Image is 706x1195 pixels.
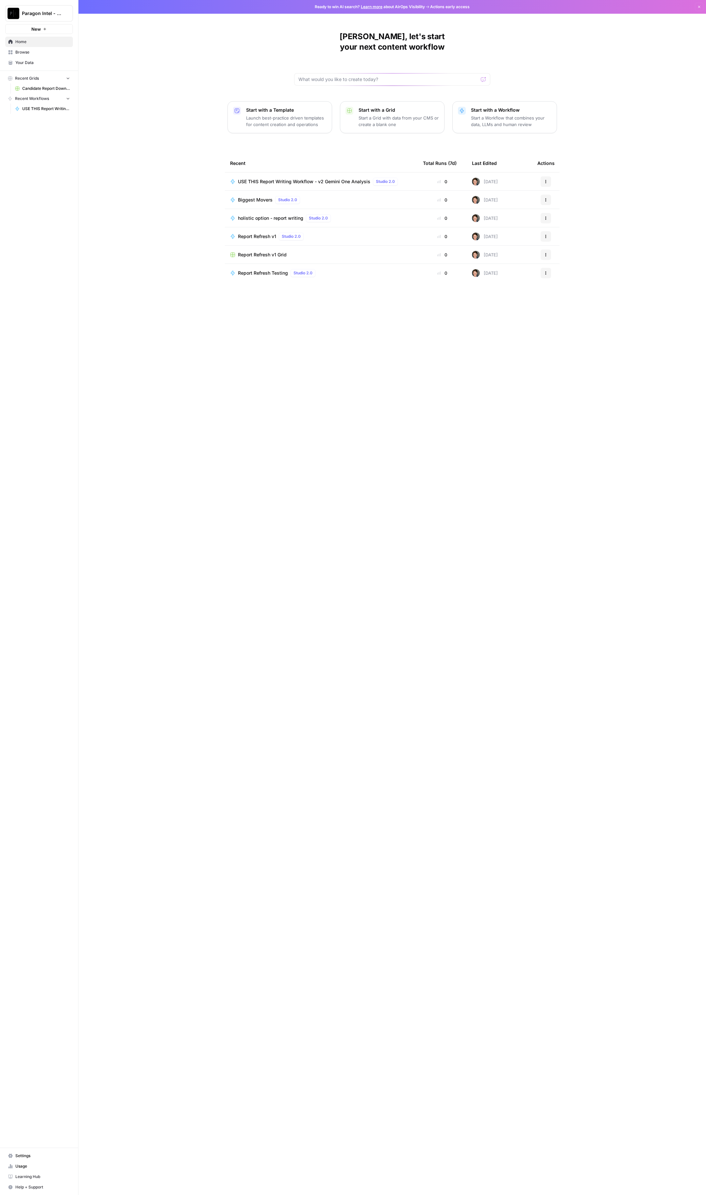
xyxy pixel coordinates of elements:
[472,214,480,222] img: qw00ik6ez51o8uf7vgx83yxyzow9
[282,234,301,239] span: Studio 2.0
[309,215,328,221] span: Studio 2.0
[472,178,480,186] img: qw00ik6ez51o8uf7vgx83yxyzow9
[472,196,480,204] img: qw00ik6ez51o8uf7vgx83yxyzow9
[472,269,498,277] div: [DATE]
[472,178,498,186] div: [DATE]
[246,115,327,128] p: Launch best-practice driven templates for content creation and operations
[294,31,490,52] h1: [PERSON_NAME], let's start your next content workflow
[537,154,555,172] div: Actions
[5,5,73,22] button: Workspace: Paragon Intel - Bill / Ty / Colby R&D
[12,104,73,114] a: USE THIS Report Writing Workflow - v2 Gemini One Analysis
[472,233,498,240] div: [DATE]
[5,37,73,47] a: Home
[230,233,412,240] a: Report Refresh v1Studio 2.0
[452,101,557,133] button: Start with a WorkflowStart a Workflow that combines your data, LLMs and human review
[12,83,73,94] a: Candidate Report Download Sheet
[472,233,480,240] img: qw00ik6ez51o8uf7vgx83yxyzow9
[5,1161,73,1171] a: Usage
[15,1153,70,1159] span: Settings
[5,1151,73,1161] a: Settings
[230,154,412,172] div: Recent
[238,233,276,240] span: Report Refresh v1
[22,10,61,17] span: Paragon Intel - Bill / Ty / [PERSON_NAME] R&D
[423,270,462,276] div: 0
[238,251,287,258] span: Report Refresh v1 Grid
[15,1163,70,1169] span: Usage
[230,178,412,186] a: USE THIS Report Writing Workflow - v2 Gemini One AnalysisStudio 2.0
[298,76,478,83] input: What would you like to create today?
[472,196,498,204] div: [DATE]
[5,57,73,68] a: Your Data
[423,233,462,240] div: 0
[5,1171,73,1182] a: Learning Hub
[15,39,70,45] span: Home
[5,47,73,57] a: Browse
[423,215,462,221] div: 0
[359,115,439,128] p: Start a Grid with data from your CMS or create a blank one
[430,4,470,10] span: Actions early access
[5,24,73,34] button: New
[238,270,288,276] span: Report Refresh Testing
[230,196,412,204] a: Biggest MoversStudio 2.0
[471,115,551,128] p: Start a Workflow that combines your data, LLMs and human review
[359,107,439,113] p: Start with a Grid
[472,251,498,259] div: [DATE]
[31,26,41,32] span: New
[22,106,70,112] span: USE THIS Report Writing Workflow - v2 Gemini One Analysis
[472,269,480,277] img: qw00ik6ez51o8uf7vgx83yxyzow9
[471,107,551,113] p: Start with a Workflow
[423,197,462,203] div: 0
[278,197,297,203] span: Studio 2.0
[315,4,425,10] span: Ready to win AI search? about AirOps Visibility
[227,101,332,133] button: Start with a TemplateLaunch best-practice driven templates for content creation and operations
[423,154,457,172] div: Total Runs (7d)
[294,270,312,276] span: Studio 2.0
[15,49,70,55] span: Browse
[230,251,412,258] a: Report Refresh v1 Grid
[8,8,19,19] img: Paragon Intel - Bill / Ty / Colby R&D Logo
[5,1182,73,1192] button: Help + Support
[472,251,480,259] img: qw00ik6ez51o8uf7vgx83yxyzow9
[15,1184,70,1190] span: Help + Support
[472,214,498,222] div: [DATE]
[340,101,445,133] button: Start with a GridStart a Grid with data from your CMS or create a blank one
[423,251,462,258] div: 0
[376,179,395,185] span: Studio 2.0
[15,75,39,81] span: Recent Grids
[15,1174,70,1180] span: Learning Hub
[230,214,412,222] a: holistic option - report writingStudio 2.0
[246,107,327,113] p: Start with a Template
[230,269,412,277] a: Report Refresh TestingStudio 2.0
[22,86,70,91] span: Candidate Report Download Sheet
[5,73,73,83] button: Recent Grids
[472,154,497,172] div: Last Edited
[15,60,70,66] span: Your Data
[238,178,370,185] span: USE THIS Report Writing Workflow - v2 Gemini One Analysis
[361,4,382,9] a: Learn more
[238,197,273,203] span: Biggest Movers
[423,178,462,185] div: 0
[5,94,73,104] button: Recent Workflows
[238,215,303,221] span: holistic option - report writing
[15,96,49,102] span: Recent Workflows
